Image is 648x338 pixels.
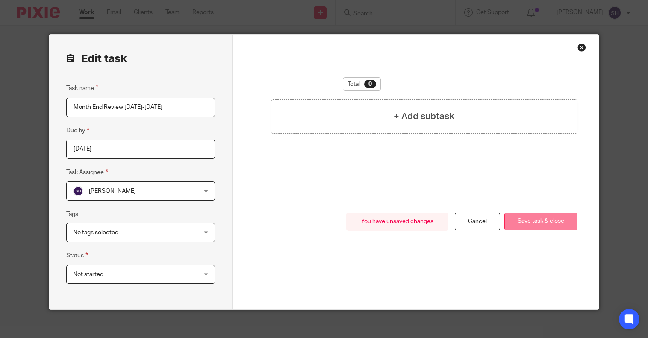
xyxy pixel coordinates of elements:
div: You have unsaved changes [346,213,448,231]
a: Cancel [455,213,500,231]
span: [PERSON_NAME] [89,188,136,194]
span: Not started [73,271,103,277]
div: 0 [364,80,376,88]
label: Task name [66,83,98,93]
input: Use the arrow keys to pick a date [66,140,215,159]
h4: + Add subtask [394,110,454,123]
div: Total [343,77,381,91]
label: Status [66,251,88,260]
div: Close this dialog window [577,43,586,52]
button: Save task & close [504,213,577,231]
img: svg%3E [73,186,83,196]
h2: Edit task [66,52,215,66]
label: Due by [66,125,89,135]
span: No tags selected [73,230,118,236]
label: Task Assignee [66,167,108,177]
label: Tags [66,210,78,219]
